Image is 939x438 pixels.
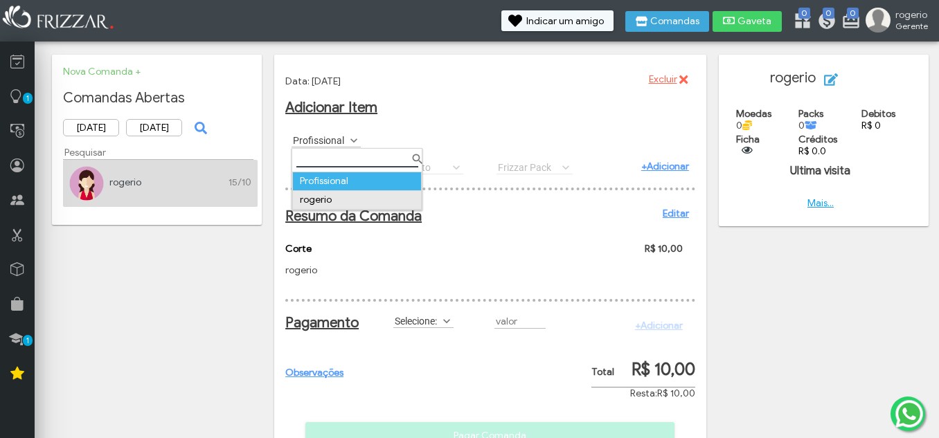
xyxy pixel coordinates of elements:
a: +Adicionar [641,161,689,172]
button: Excluir [639,69,695,90]
p: rogerio [285,264,515,276]
a: Mais... [807,197,834,209]
span: Comandas [650,17,699,26]
a: Editar [663,208,689,219]
img: whatsapp.png [893,397,926,430]
span: 0 [798,120,817,131]
a: rogerio [109,176,141,188]
a: 0 [817,11,831,33]
span: Indicar um amigo [526,17,604,26]
a: rogerio Gerente [866,8,932,35]
label: Profissional [292,134,348,147]
label: Selecione: [393,314,441,327]
input: valor [494,314,546,329]
button: Comandas [625,11,709,32]
span: R$ 10,00 [632,359,695,380]
button: Indicar um amigo [501,10,614,31]
span: ui-button [199,118,200,138]
h2: rogerio [730,69,918,90]
input: Data Final [126,119,182,136]
h2: Pagamento [285,314,346,331]
span: 0 [798,8,810,19]
span: Moedas [736,108,771,120]
h2: Resumo da Comanda [285,208,689,225]
span: rogerio [895,9,928,21]
button: ui-button [736,145,757,156]
span: Créditos [798,134,837,145]
span: 0 [847,8,859,19]
input: Filtro [296,153,418,167]
button: Gaveta [713,11,782,32]
span: Gaveta [737,17,772,26]
span: Editar [841,69,867,90]
span: 1 [23,335,33,346]
span: 0 [823,8,834,19]
p: Data: [DATE] [285,75,695,87]
h2: Comandas Abertas [63,89,251,107]
a: Observações [285,367,343,378]
span: R$ 10,00 [645,243,683,255]
a: 0 [841,11,855,33]
span: Debitos [861,108,895,120]
span: 0 [736,120,752,131]
a: R$ 0 [861,120,881,131]
h4: Ultima visita [730,164,911,178]
span: R$ 10,00 [657,387,695,399]
button: ui-button [189,118,210,138]
a: 0 [793,11,807,33]
button: Editar [816,69,877,90]
span: Gerente [895,21,928,31]
input: Pesquisar [63,145,253,160]
span: 15/10 [229,176,251,188]
a: R$ 0.0 [798,145,826,157]
a: Nova Comanda + [63,66,141,77]
span: Corte [285,243,312,255]
h2: Adicionar Item [285,99,695,116]
span: Excluir [649,69,677,90]
td: rogerio [293,190,422,209]
div: Resta: [591,387,695,399]
td: Profissional [293,172,422,190]
span: Packs [798,108,823,120]
span: Total [591,366,614,378]
span: 1 [23,93,33,104]
span: Ficha [736,134,760,145]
